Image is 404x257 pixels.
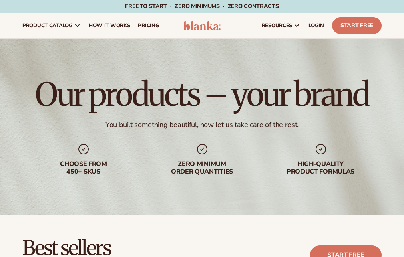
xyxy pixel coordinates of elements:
a: LOGIN [304,13,328,38]
span: pricing [138,22,159,29]
div: Zero minimum order quantities [151,160,253,176]
h1: Our products – your brand [35,79,368,111]
a: Start Free [332,17,382,34]
a: pricing [134,13,163,38]
div: High-quality product formulas [269,160,372,176]
span: resources [262,22,292,29]
span: LOGIN [308,22,324,29]
a: resources [258,13,304,38]
span: product catalog [22,22,73,29]
img: logo [183,21,221,30]
a: product catalog [18,13,85,38]
span: Free to start · ZERO minimums · ZERO contracts [125,2,279,10]
a: How It Works [85,13,134,38]
span: How It Works [89,22,130,29]
div: You built something beautiful, now let us take care of the rest. [105,120,299,130]
div: Choose from 450+ Skus [32,160,135,176]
